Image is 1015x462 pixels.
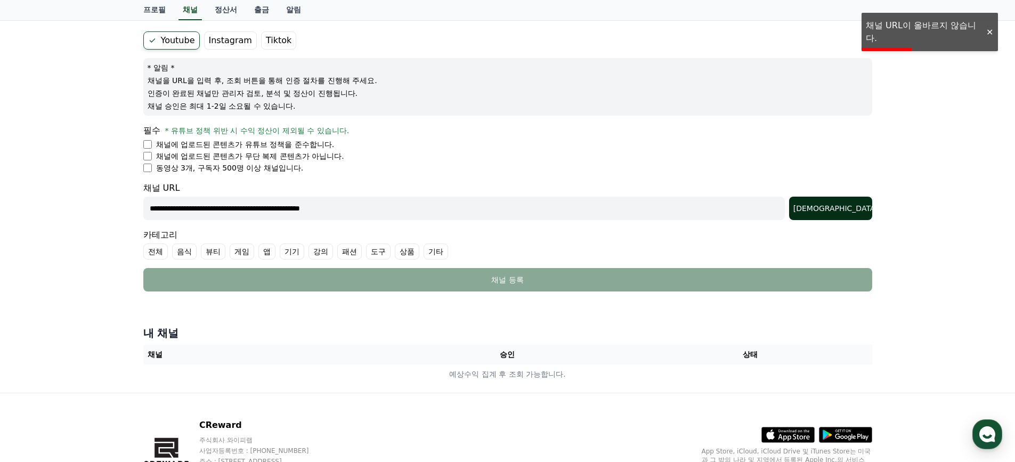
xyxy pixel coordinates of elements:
button: [DEMOGRAPHIC_DATA] [789,197,872,220]
td: 예상수익 집계 후 조회 가능합니다. [143,364,872,384]
label: 게임 [230,244,254,260]
div: 카테고리 [143,229,872,260]
label: 뷰티 [201,244,225,260]
span: 대화 [98,354,110,363]
label: 음식 [172,244,197,260]
p: 채널 승인은 최대 1-2일 소요될 수 있습니다. [148,101,868,111]
a: 홈 [3,338,70,364]
label: Instagram [204,31,257,50]
span: 홈 [34,354,40,362]
div: 채널 등록 [165,274,851,285]
span: * 유튜브 정책 위반 시 수익 정산이 제외될 수 있습니다. [165,126,350,135]
div: 채널 URL [143,182,872,220]
p: CReward [199,419,329,432]
p: 채널을 URL을 입력 후, 조회 버튼을 통해 인증 절차를 진행해 주세요. [148,75,868,86]
p: 채널에 업로드된 콘텐츠가 유튜브 정책을 준수합니다. [156,139,335,150]
label: 기타 [424,244,448,260]
p: 동영상 3개, 구독자 500명 이상 채널입니다. [156,163,304,173]
button: 채널 등록 [143,268,872,291]
label: 도구 [366,244,391,260]
label: Youtube [143,31,200,50]
label: Tiktok [261,31,296,50]
p: 채널에 업로드된 콘텐츠가 무단 복제 콘텐츠가 아닙니다. [156,151,344,161]
label: 패션 [337,244,362,260]
label: 강의 [308,244,333,260]
span: 설정 [165,354,177,362]
p: 주식회사 와이피랩 [199,436,329,444]
span: 필수 [143,125,160,135]
th: 채널 [143,345,386,364]
th: 상태 [629,345,872,364]
th: 승인 [386,345,629,364]
label: 상품 [395,244,419,260]
label: 전체 [143,244,168,260]
p: 인증이 완료된 채널만 관리자 검토, 분석 및 정산이 진행됩니다. [148,88,868,99]
a: 대화 [70,338,137,364]
a: 설정 [137,338,205,364]
label: 앱 [258,244,275,260]
h4: 내 채널 [143,326,872,341]
label: 기기 [280,244,304,260]
div: [DEMOGRAPHIC_DATA] [793,203,868,214]
p: 사업자등록번호 : [PHONE_NUMBER] [199,447,329,455]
